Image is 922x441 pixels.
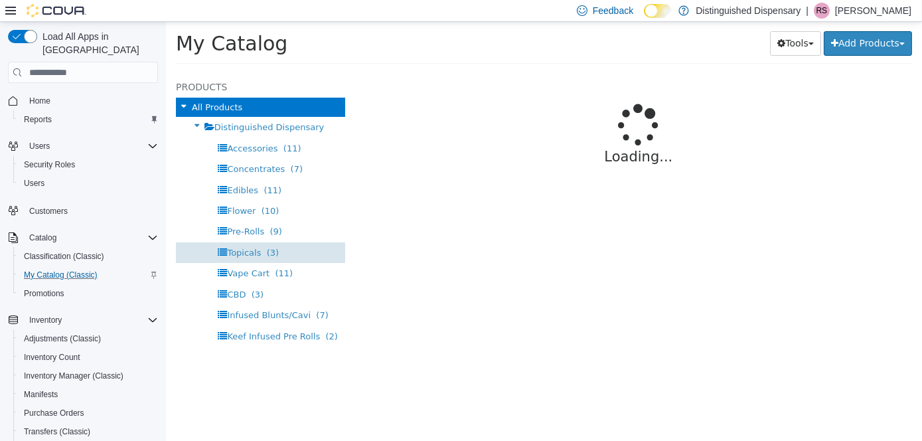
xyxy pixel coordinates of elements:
span: Customers [24,202,158,219]
a: Security Roles [19,157,80,173]
a: Home [24,93,56,109]
span: Home [24,92,158,109]
span: Classification (Classic) [24,251,104,262]
span: Vape Cart [61,246,104,256]
button: Add Products [658,9,746,34]
span: Accessories [61,122,112,132]
span: Catalog [29,232,56,243]
span: (3) [86,268,98,278]
button: Security Roles [13,155,163,174]
span: (2) [160,309,172,319]
span: (11) [117,122,135,132]
span: RS [816,3,828,19]
button: Home [3,91,163,110]
span: Keef Infused Pre Rolls [61,309,154,319]
span: Users [29,141,50,151]
span: (9) [104,205,115,215]
span: Manifests [19,387,158,402]
span: Feedback [593,4,633,17]
a: Transfers (Classic) [19,424,96,440]
span: Reports [24,114,52,125]
button: Customers [3,201,163,220]
button: Users [3,137,163,155]
p: Distinguished Dispensary [696,3,801,19]
button: Users [13,174,163,193]
span: Inventory Manager (Classic) [19,368,158,384]
span: Topicals [61,226,95,236]
button: Purchase Orders [13,404,163,422]
a: Manifests [19,387,63,402]
span: Dark Mode [644,18,645,19]
button: Promotions [13,284,163,303]
button: Transfers (Classic) [13,422,163,441]
p: [PERSON_NAME] [835,3,911,19]
span: Promotions [19,286,158,302]
span: My Catalog (Classic) [19,267,158,283]
p: Loading... [239,125,706,146]
span: (3) [101,226,113,236]
span: Transfers (Classic) [24,426,90,437]
a: Purchase Orders [19,405,90,421]
span: (7) [125,142,137,152]
a: My Catalog (Classic) [19,267,103,283]
input: Dark Mode [644,4,672,18]
span: Purchase Orders [19,405,158,421]
button: Inventory Manager (Classic) [13,367,163,385]
button: Manifests [13,385,163,404]
a: Inventory Count [19,349,86,365]
span: CBD [61,268,80,278]
div: Rochelle Smith [814,3,830,19]
span: (11) [98,163,115,173]
span: Users [24,138,158,154]
span: Load All Apps in [GEOGRAPHIC_DATA] [37,30,158,56]
span: Purchase Orders [24,408,84,418]
span: Distinguished Dispensary [48,100,159,110]
img: Cova [27,4,86,17]
span: My Catalog [10,10,121,33]
button: Inventory [24,312,67,328]
a: Adjustments (Classic) [19,331,106,347]
button: Catalog [3,228,163,247]
span: Security Roles [19,157,158,173]
button: Tools [604,9,655,34]
a: Customers [24,203,73,219]
button: My Catalog (Classic) [13,266,163,284]
span: Inventory [29,315,62,325]
span: Users [24,178,44,189]
span: My Catalog (Classic) [24,270,98,280]
a: Promotions [19,286,70,302]
span: All Products [26,80,76,90]
span: Transfers (Classic) [19,424,158,440]
span: Infused Blunts/Cavi [61,288,145,298]
span: Security Roles [24,159,75,170]
button: Adjustments (Classic) [13,329,163,348]
button: Catalog [24,230,62,246]
a: Users [19,175,50,191]
span: Concentrates [61,142,119,152]
span: Inventory Count [24,352,80,363]
a: Inventory Manager (Classic) [19,368,129,384]
button: Classification (Classic) [13,247,163,266]
span: Adjustments (Classic) [24,333,101,344]
button: Users [24,138,55,154]
span: (10) [96,184,114,194]
span: Edibles [61,163,92,173]
p: | [806,3,808,19]
span: Inventory [24,312,158,328]
span: (7) [150,288,162,298]
span: Manifests [24,389,58,400]
span: Users [19,175,158,191]
span: Promotions [24,288,64,299]
span: Classification (Classic) [19,248,158,264]
a: Classification (Classic) [19,248,110,264]
button: Inventory [3,311,163,329]
a: Reports [19,112,57,128]
span: Reports [19,112,158,128]
h5: Products [10,57,179,73]
button: Reports [13,110,163,129]
span: Inventory Count [19,349,158,365]
span: Adjustments (Classic) [19,331,158,347]
span: Home [29,96,50,106]
span: Pre-Rolls [61,205,98,215]
span: (11) [109,246,127,256]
